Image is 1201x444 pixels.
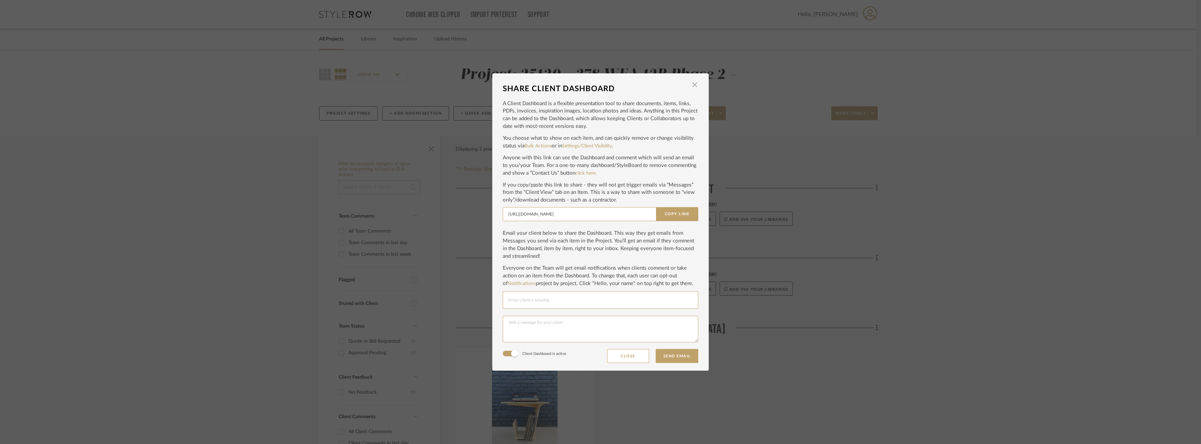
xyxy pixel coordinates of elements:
[656,349,698,363] button: Send Email
[575,171,597,176] a: click here.
[688,81,702,89] button: Close
[503,81,688,96] div: SHARE CLIENT DASHBOARD
[607,349,649,363] button: Close
[562,144,612,148] a: Settings/Client Visibility
[508,296,693,304] input: Enter client's email(s)
[503,81,698,96] dialog-header: SHARE CLIENT DASHBOARD
[503,264,698,287] p: Everyone on the Team will get email notifications when clients comment or take action on an item ...
[656,207,698,221] button: Copy Link
[508,296,693,305] mat-chip-grid: Email selection
[503,230,698,260] p: Email your client below to share the Dashboard. This way they get emails from Messages you send v...
[503,100,698,131] p: A Client Dashboard is a flexible presentation tool to share documents, items, links, PDFs, invoic...
[508,281,536,286] a: Notifications
[503,181,698,204] p: If you copy/paste this link to share - they will not get trigger emails via “Messages” from the “...
[524,144,552,148] a: Bulk Actions
[503,134,698,150] p: You choose what to show on each item, and can quickly remove or change visibility status via or in .
[503,154,698,177] p: Anyone with this link can see the Dashboard and comment which will send an email to you/your Team...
